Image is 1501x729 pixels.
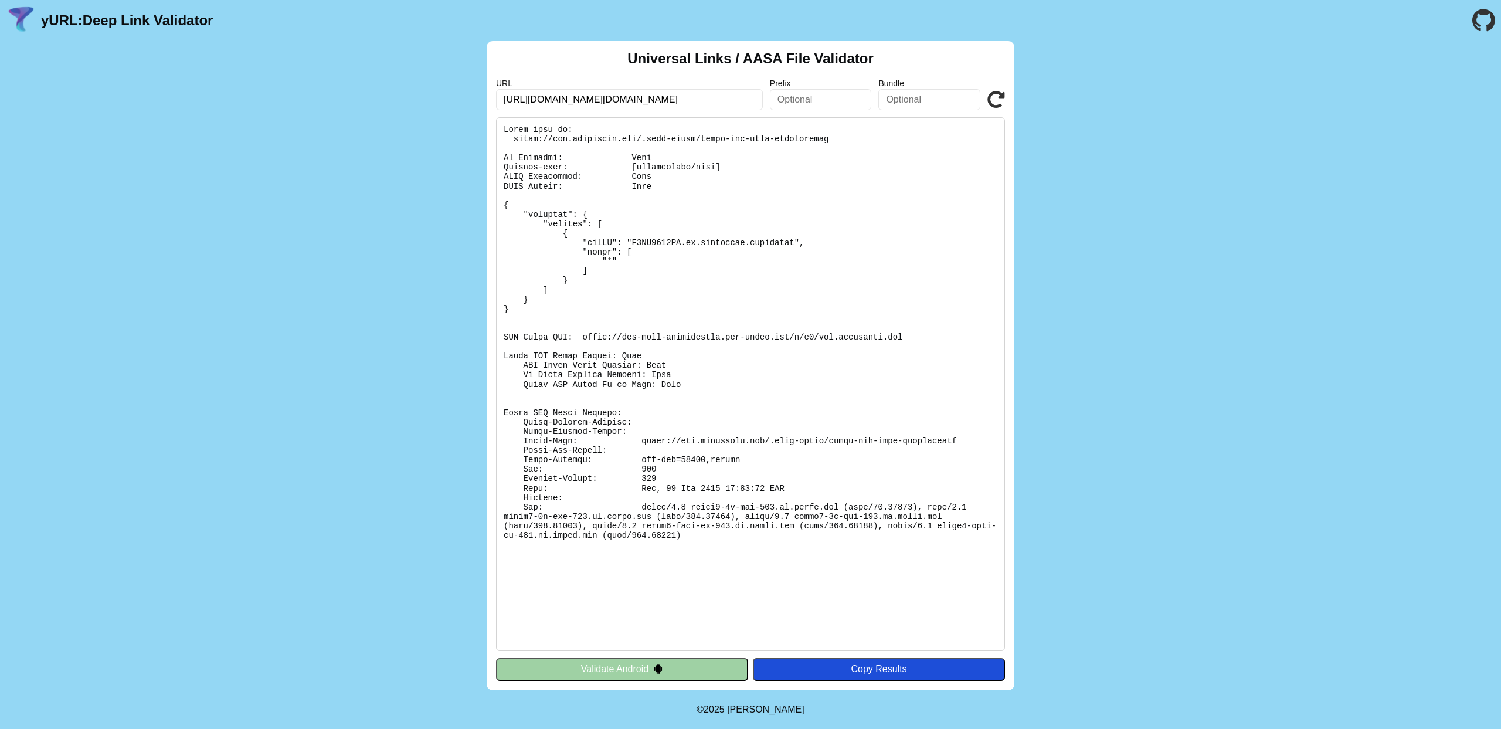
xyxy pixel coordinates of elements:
footer: © [697,690,804,729]
img: yURL Logo [6,5,36,36]
label: Prefix [770,79,872,88]
a: Michael Ibragimchayev's Personal Site [727,704,804,714]
input: Optional [770,89,872,110]
button: Copy Results [753,658,1005,680]
input: Optional [878,89,980,110]
label: Bundle [878,79,980,88]
a: yURL:Deep Link Validator [41,12,213,29]
h2: Universal Links / AASA File Validator [627,50,874,67]
img: droidIcon.svg [653,664,663,674]
pre: Lorem ipsu do: sitam://con.adipiscin.eli/.sedd-eiusm/tempo-inc-utla-etdoloremag Al Enimadmi: Veni... [496,117,1005,651]
input: Required [496,89,763,110]
div: Copy Results [759,664,999,674]
span: 2025 [704,704,725,714]
label: URL [496,79,763,88]
button: Validate Android [496,658,748,680]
